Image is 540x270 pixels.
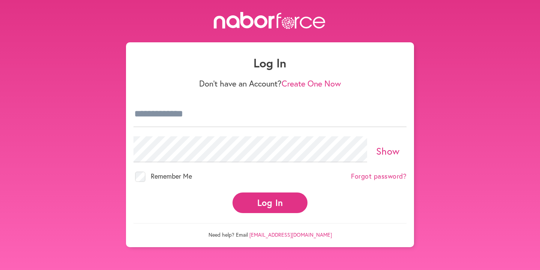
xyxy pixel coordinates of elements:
p: Don't have an Account? [133,79,406,88]
a: Create One Now [282,78,341,89]
p: Need help? Email [133,223,406,238]
h1: Log In [133,56,406,70]
a: Show [376,145,400,157]
button: Log In [232,192,307,213]
a: Forgot password? [351,172,406,180]
a: [EMAIL_ADDRESS][DOMAIN_NAME] [249,231,332,238]
span: Remember Me [151,172,192,180]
